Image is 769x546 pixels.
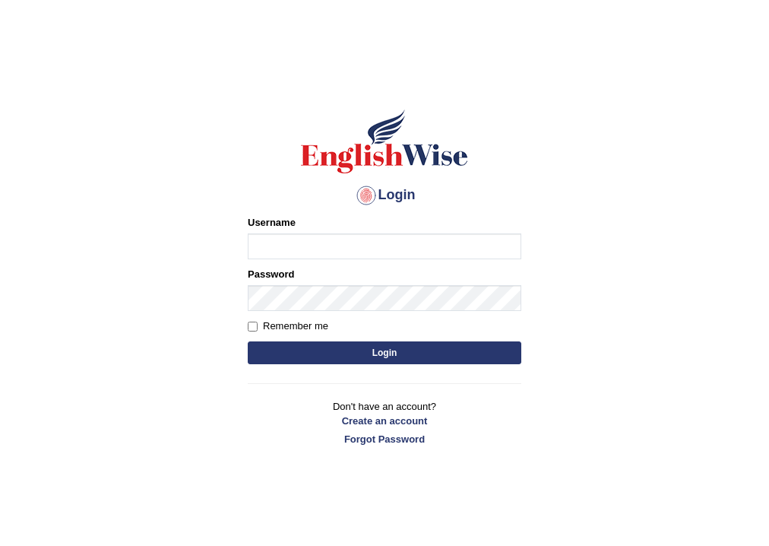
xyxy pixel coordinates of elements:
[248,319,328,334] label: Remember me
[248,267,294,281] label: Password
[248,215,296,230] label: Username
[298,107,471,176] img: Logo of English Wise sign in for intelligent practice with AI
[248,183,521,208] h4: Login
[248,341,521,364] button: Login
[248,414,521,428] a: Create an account
[248,432,521,446] a: Forgot Password
[248,399,521,446] p: Don't have an account?
[248,322,258,332] input: Remember me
